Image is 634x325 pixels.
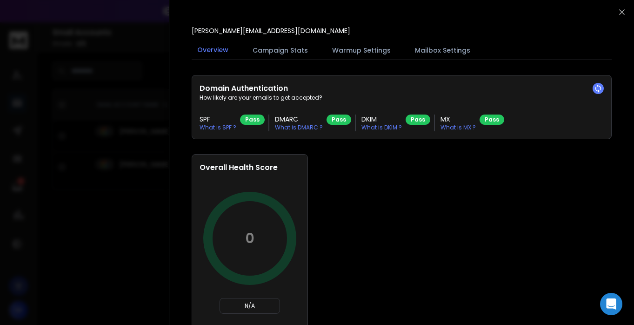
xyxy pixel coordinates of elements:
[247,40,314,61] button: Campaign Stats
[200,83,604,94] h2: Domain Authentication
[361,115,402,124] h3: DKIM
[200,115,236,124] h3: SPF
[192,26,350,35] p: [PERSON_NAME][EMAIL_ADDRESS][DOMAIN_NAME]
[200,124,236,131] p: What is SPF ?
[224,302,276,310] p: N/A
[440,115,476,124] h3: MX
[409,40,476,61] button: Mailbox Settings
[480,115,504,125] div: Pass
[361,124,402,131] p: What is DKIM ?
[240,115,265,125] div: Pass
[200,94,604,102] p: How likely are your emails to get accepted?
[200,162,300,173] h2: Overall Health Score
[406,115,430,125] div: Pass
[327,40,396,61] button: Warmup Settings
[275,124,323,131] p: What is DMARC ?
[600,293,622,315] div: Open Intercom Messenger
[245,230,254,247] p: 0
[275,115,323,124] h3: DMARC
[327,115,351,125] div: Pass
[440,124,476,131] p: What is MX ?
[192,40,234,61] button: Overview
